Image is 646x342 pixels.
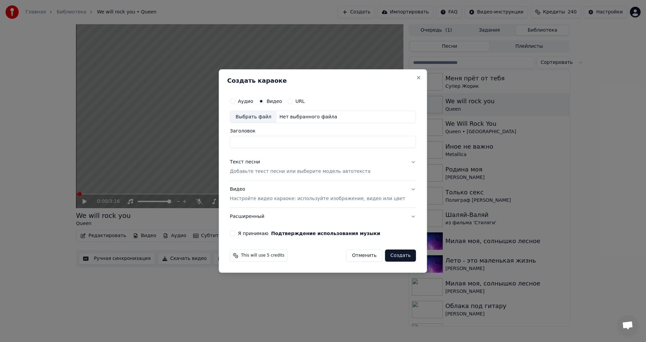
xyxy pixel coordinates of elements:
[227,78,419,84] h2: Создать караоке
[230,168,370,175] p: Добавьте текст песни или выберите модель автотекста
[230,159,260,166] div: Текст песни
[385,250,416,262] button: Создать
[238,231,380,236] label: Я принимаю
[230,195,405,202] p: Настройте видео караоке: используйте изображение, видео или цвет
[241,253,284,258] span: This will use 5 credits
[238,99,253,104] label: Аудио
[271,231,380,236] button: Я принимаю
[295,99,305,104] label: URL
[230,129,416,134] label: Заголовок
[277,114,340,120] div: Нет выбранного файла
[230,208,416,225] button: Расширенный
[230,111,277,123] div: Выбрать файл
[230,154,416,181] button: Текст песниДобавьте текст песни или выберите модель автотекста
[346,250,382,262] button: Отменить
[266,99,282,104] label: Видео
[230,181,416,208] button: ВидеоНастройте видео караоке: используйте изображение, видео или цвет
[230,186,405,202] div: Видео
